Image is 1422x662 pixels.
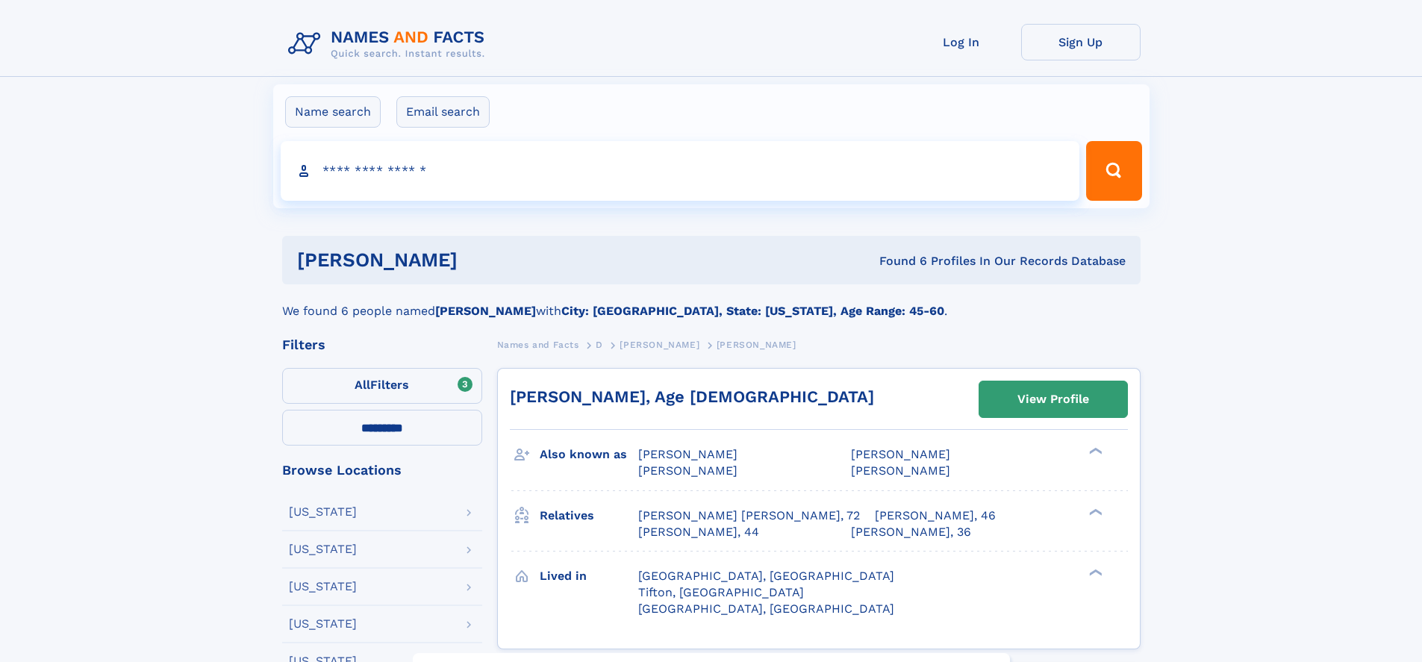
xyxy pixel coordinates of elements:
a: [PERSON_NAME], 46 [875,508,996,524]
h3: Also known as [540,442,638,467]
button: Search Button [1086,141,1141,201]
a: [PERSON_NAME], Age [DEMOGRAPHIC_DATA] [510,387,874,406]
div: Filters [282,338,482,352]
a: D [596,335,603,354]
label: Name search [285,96,381,128]
span: [GEOGRAPHIC_DATA], [GEOGRAPHIC_DATA] [638,602,894,616]
a: [PERSON_NAME], 36 [851,524,971,540]
b: City: [GEOGRAPHIC_DATA], State: [US_STATE], Age Range: 45-60 [561,304,944,318]
div: Found 6 Profiles In Our Records Database [668,253,1126,269]
span: [PERSON_NAME] [620,340,699,350]
div: ❯ [1085,567,1103,577]
span: [PERSON_NAME] [851,447,950,461]
div: [US_STATE] [289,618,357,630]
span: [GEOGRAPHIC_DATA], [GEOGRAPHIC_DATA] [638,569,894,583]
div: [US_STATE] [289,543,357,555]
h1: [PERSON_NAME] [297,251,669,269]
label: Email search [396,96,490,128]
img: Logo Names and Facts [282,24,497,64]
a: Names and Facts [497,335,579,354]
span: D [596,340,603,350]
h3: Lived in [540,563,638,589]
label: Filters [282,368,482,404]
a: View Profile [979,381,1127,417]
span: [PERSON_NAME] [638,447,737,461]
span: [PERSON_NAME] [638,463,737,478]
a: [PERSON_NAME] [620,335,699,354]
a: Sign Up [1021,24,1141,60]
input: search input [281,141,1080,201]
h3: Relatives [540,503,638,528]
a: [PERSON_NAME], 44 [638,524,759,540]
span: [PERSON_NAME] [851,463,950,478]
div: We found 6 people named with . [282,284,1141,320]
span: All [355,378,370,392]
div: [US_STATE] [289,506,357,518]
span: [PERSON_NAME] [717,340,796,350]
a: Log In [902,24,1021,60]
span: Tifton, [GEOGRAPHIC_DATA] [638,585,804,599]
div: ❯ [1085,446,1103,456]
div: ❯ [1085,507,1103,516]
a: [PERSON_NAME] [PERSON_NAME], 72 [638,508,860,524]
div: View Profile [1017,382,1089,416]
div: Browse Locations [282,463,482,477]
b: [PERSON_NAME] [435,304,536,318]
div: [US_STATE] [289,581,357,593]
